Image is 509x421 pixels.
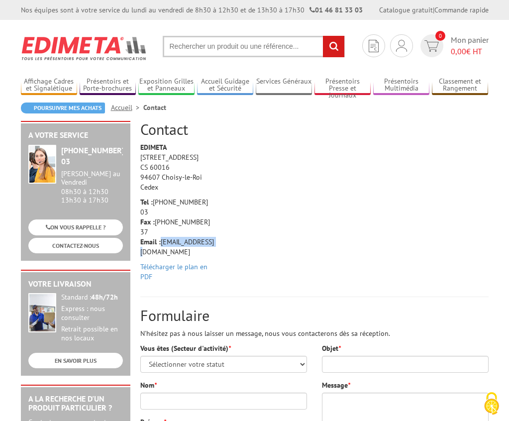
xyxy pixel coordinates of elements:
[61,170,123,204] div: 08h30 à 12h30 13h30 à 17h30
[140,197,216,257] p: [PHONE_NUMBER] 03 [PHONE_NUMBER] 37 [EMAIL_ADDRESS][DOMAIN_NAME]
[28,219,123,235] a: ON VOUS RAPPELLE ?
[28,280,123,289] h2: Votre livraison
[451,46,489,57] span: € HT
[138,77,195,94] a: Exposition Grilles et Panneaux
[256,77,312,94] a: Services Généraux
[373,77,429,94] a: Présentoirs Multimédia
[21,77,77,94] a: Affichage Cadres et Signalétique
[61,170,123,187] div: [PERSON_NAME] au Vendredi
[140,198,153,207] strong: Tel :
[61,293,123,302] div: Standard :
[322,343,341,353] label: Objet
[61,145,124,167] strong: [PHONE_NUMBER] 03
[28,131,123,140] h2: A votre service
[21,5,363,15] div: Nos équipes sont à votre service du lundi au vendredi de 8h30 à 12h30 et de 13h30 à 17h30
[111,103,143,112] a: Accueil
[369,40,379,52] img: devis rapide
[322,380,350,390] label: Message
[424,40,439,52] img: devis rapide
[28,293,56,332] img: widget-livraison.jpg
[323,36,344,57] input: rechercher
[61,305,123,322] div: Express : nous consulter
[91,293,118,302] strong: 48h/72h
[434,5,489,14] a: Commande rapide
[61,325,123,343] div: Retrait possible en nos locaux
[21,103,105,113] a: Poursuivre mes achats
[197,77,253,94] a: Accueil Guidage et Sécurité
[140,307,489,323] h2: Formulaire
[451,46,466,56] span: 0,00
[28,238,123,253] a: CONTACTEZ-NOUS
[418,34,489,57] a: devis rapide 0 Mon panier 0,00€ HT
[379,5,433,14] a: Catalogue gratuit
[140,380,157,390] label: Nom
[28,395,123,412] h2: A la recherche d'un produit particulier ?
[140,142,216,192] p: [STREET_ADDRESS] CS 60016 94607 Choisy-le-Roi Cedex
[21,30,148,67] img: Edimeta
[396,40,407,52] img: devis rapide
[28,353,123,368] a: EN SAVOIR PLUS
[28,145,56,184] img: widget-service.jpg
[140,237,161,246] strong: Email :
[140,328,489,338] p: N'hésitez pas à nous laisser un message, nous vous contacterons dès sa réception.
[314,77,371,94] a: Présentoirs Presse et Journaux
[435,31,445,41] span: 0
[140,262,207,281] a: Télécharger le plan en PDF
[140,343,231,353] label: Vous êtes (Secteur d'activité)
[143,103,166,112] li: Contact
[140,143,167,152] strong: EDIMETA
[379,5,489,15] div: |
[474,387,509,421] button: Cookies (fenêtre modale)
[163,36,345,57] input: Rechercher un produit ou une référence...
[80,77,136,94] a: Présentoirs et Porte-brochures
[432,77,488,94] a: Classement et Rangement
[309,5,363,14] strong: 01 46 81 33 03
[140,217,155,226] strong: Fax :
[140,121,489,137] h2: Contact
[451,34,489,57] span: Mon panier
[479,391,504,416] img: Cookies (fenêtre modale)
